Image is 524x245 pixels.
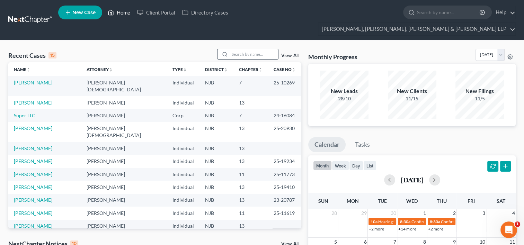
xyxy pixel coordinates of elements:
[14,210,52,216] a: [PERSON_NAME]
[233,194,268,207] td: 13
[281,53,299,58] a: View All
[292,68,296,72] i: unfold_more
[167,194,199,207] td: Individual
[401,176,424,183] h2: [DATE]
[239,67,263,72] a: Chapterunfold_more
[452,209,456,217] span: 2
[167,181,199,193] td: Individual
[167,220,199,233] td: Individual
[400,219,410,224] span: 8:30a
[167,142,199,155] td: Individual
[233,109,268,122] td: 7
[274,67,296,72] a: Case Nounfold_more
[268,194,301,207] td: 23-20787
[258,68,263,72] i: unfold_more
[104,6,134,19] a: Home
[455,95,504,102] div: 11/5
[81,109,167,122] td: [PERSON_NAME]
[512,209,516,217] span: 4
[417,6,480,19] input: Search by name...
[268,155,301,167] td: 25-19234
[167,109,199,122] td: Corp
[378,198,387,204] span: Tue
[233,207,268,219] td: 11
[199,96,233,109] td: NJB
[199,109,233,122] td: NJB
[233,168,268,181] td: 11
[183,68,187,72] i: unfold_more
[199,181,233,193] td: NJB
[224,68,228,72] i: unfold_more
[371,219,378,224] span: 10a
[81,168,167,181] td: [PERSON_NAME]
[363,161,376,170] button: list
[233,155,268,167] td: 13
[8,51,56,60] div: Recent Cases
[398,226,416,232] a: +14 more
[14,112,35,118] a: Super LLC
[81,76,167,96] td: [PERSON_NAME][DEMOGRAPHIC_DATA]
[205,67,228,72] a: Districtunfold_more
[515,221,520,227] span: 1
[455,87,504,95] div: New Filings
[167,207,199,219] td: Individual
[428,226,443,232] a: +2 more
[331,209,338,217] span: 28
[199,207,233,219] td: NJB
[26,68,30,72] i: unfold_more
[134,6,179,19] a: Client Portal
[430,219,440,224] span: 8:30a
[388,95,436,102] div: 11/15
[14,100,52,106] a: [PERSON_NAME]
[14,145,52,151] a: [PERSON_NAME]
[369,226,384,232] a: +2 more
[308,53,357,61] h3: Monthly Progress
[14,158,52,164] a: [PERSON_NAME]
[349,161,363,170] button: day
[81,194,167,207] td: [PERSON_NAME]
[230,49,278,59] input: Search by name...
[268,109,301,122] td: 24-16084
[233,142,268,155] td: 13
[308,137,346,152] a: Calendar
[81,155,167,167] td: [PERSON_NAME]
[320,87,368,95] div: New Leads
[199,168,233,181] td: NJB
[318,23,515,35] a: [PERSON_NAME], [PERSON_NAME], [PERSON_NAME] & [PERSON_NAME] LLP
[172,67,187,72] a: Typeunfold_more
[81,207,167,219] td: [PERSON_NAME]
[81,181,167,193] td: [PERSON_NAME]
[199,142,233,155] td: NJB
[167,76,199,96] td: Individual
[199,194,233,207] td: NJB
[268,122,301,142] td: 25-20930
[482,209,486,217] span: 3
[14,171,52,177] a: [PERSON_NAME]
[81,122,167,142] td: [PERSON_NAME][DEMOGRAPHIC_DATA]
[361,209,367,217] span: 29
[233,96,268,109] td: 13
[14,223,52,229] a: [PERSON_NAME]
[441,219,519,224] span: Confirmation hearing for [PERSON_NAME]
[81,220,167,233] td: [PERSON_NAME]
[268,181,301,193] td: 25-19410
[14,67,30,72] a: Nameunfold_more
[497,198,505,204] span: Sat
[349,137,376,152] a: Tasks
[233,76,268,96] td: 7
[313,161,332,170] button: month
[199,76,233,96] td: NJB
[332,161,349,170] button: week
[81,96,167,109] td: [PERSON_NAME]
[109,68,113,72] i: unfold_more
[199,155,233,167] td: NJB
[388,87,436,95] div: New Clients
[320,95,368,102] div: 28/10
[167,168,199,181] td: Individual
[14,184,52,190] a: [PERSON_NAME]
[268,207,301,219] td: 25-11619
[199,220,233,233] td: NJB
[411,219,490,224] span: Confirmation hearing for [PERSON_NAME]
[72,10,96,15] span: New Case
[468,198,475,204] span: Fri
